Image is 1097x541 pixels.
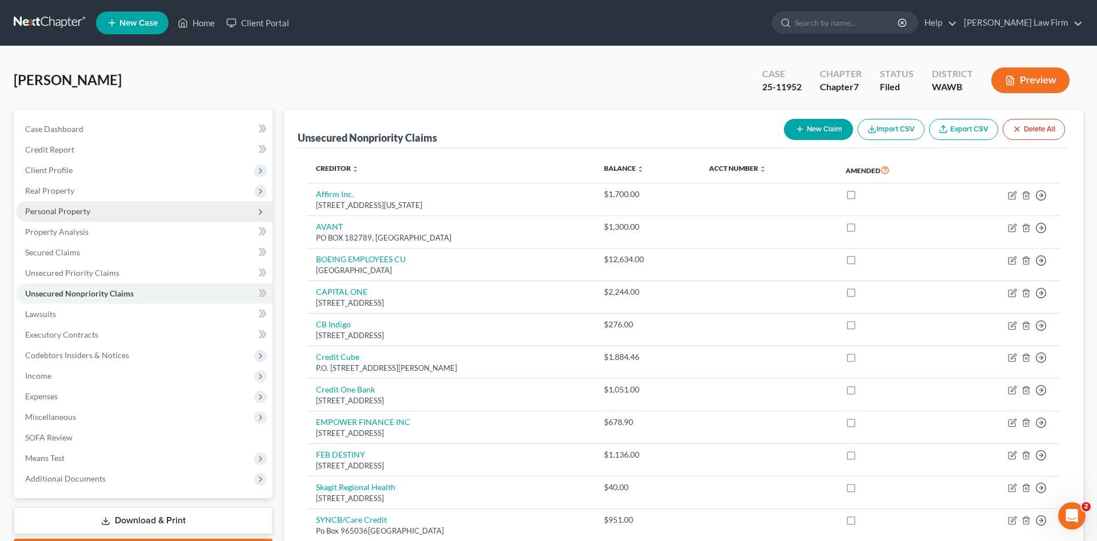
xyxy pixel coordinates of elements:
[316,395,586,406] div: [STREET_ADDRESS]
[316,200,586,211] div: [STREET_ADDRESS][US_STATE]
[762,81,802,94] div: 25-11952
[316,222,343,231] a: AVANT
[709,164,766,173] a: Acct Number unfold_more
[316,515,387,524] a: SYNCB/Care Credit
[880,81,914,94] div: Filed
[991,67,1070,93] button: Preview
[929,119,998,140] a: Export CSV
[316,428,586,439] div: [STREET_ADDRESS]
[604,286,691,298] div: $2,244.00
[16,427,273,448] a: SOFA Review
[604,351,691,363] div: $1,884.46
[25,453,65,463] span: Means Test
[795,12,899,33] input: Search by name...
[604,189,691,200] div: $1,700.00
[604,416,691,428] div: $678.90
[14,71,122,88] span: [PERSON_NAME]
[16,263,273,283] a: Unsecured Priority Claims
[316,233,586,243] div: PO BOX 182789, [GEOGRAPHIC_DATA]
[854,81,859,92] span: 7
[16,283,273,304] a: Unsecured Nonpriority Claims
[1082,502,1091,511] span: 2
[16,324,273,345] a: Executory Contracts
[604,221,691,233] div: $1,300.00
[316,254,406,264] a: BOEING EMPLOYEES CU
[316,384,375,394] a: Credit One Bank
[25,309,56,319] span: Lawsuits
[25,350,129,360] span: Codebtors Insiders & Notices
[119,19,158,27] span: New Case
[316,319,351,329] a: CB Indigo
[16,304,273,324] a: Lawsuits
[25,330,98,339] span: Executory Contracts
[25,371,51,380] span: Income
[604,164,644,173] a: Balance unfold_more
[316,287,367,296] a: CAPITAL ONE
[25,391,58,401] span: Expenses
[604,482,691,493] div: $40.00
[316,493,586,504] div: [STREET_ADDRESS]
[316,352,359,362] a: Credit Cube
[316,363,586,374] div: P.O. [STREET_ADDRESS][PERSON_NAME]
[25,206,90,216] span: Personal Property
[25,474,106,483] span: Additional Documents
[14,507,273,534] a: Download & Print
[316,164,359,173] a: Creditor unfold_more
[316,417,410,427] a: EMPOWER FINANCE INC
[25,145,74,154] span: Credit Report
[1058,502,1086,530] iframe: Intercom live chat
[172,13,221,33] a: Home
[919,13,957,33] a: Help
[604,449,691,460] div: $1,136.00
[316,460,586,471] div: [STREET_ADDRESS]
[1003,119,1065,140] button: Delete All
[932,67,973,81] div: District
[820,67,862,81] div: Chapter
[316,298,586,308] div: [STREET_ADDRESS]
[25,247,80,257] span: Secured Claims
[16,242,273,263] a: Secured Claims
[25,288,134,298] span: Unsecured Nonpriority Claims
[637,166,644,173] i: unfold_more
[16,139,273,160] a: Credit Report
[932,81,973,94] div: WAWB
[604,384,691,395] div: $1,051.00
[759,166,766,173] i: unfold_more
[316,450,365,459] a: FEB DESTINY
[25,227,89,237] span: Property Analysis
[316,189,354,199] a: Affirm Inc.
[858,119,924,140] button: Import CSV
[784,119,853,140] button: New Claim
[25,124,83,134] span: Case Dashboard
[25,268,119,278] span: Unsecured Priority Claims
[316,482,395,492] a: Skagit Regional Health
[604,319,691,330] div: $276.00
[16,222,273,242] a: Property Analysis
[298,131,437,145] div: Unsecured Nonpriority Claims
[604,254,691,265] div: $12,634.00
[352,166,359,173] i: unfold_more
[880,67,914,81] div: Status
[221,13,295,33] a: Client Portal
[820,81,862,94] div: Chapter
[316,330,586,341] div: [STREET_ADDRESS]
[762,67,802,81] div: Case
[316,526,586,536] div: Po Box 965036[GEOGRAPHIC_DATA]
[958,13,1083,33] a: [PERSON_NAME] Law Firm
[604,514,691,526] div: $951.00
[25,412,76,422] span: Miscellaneous
[316,265,586,276] div: [GEOGRAPHIC_DATA]
[836,157,949,183] th: Amended
[25,165,73,175] span: Client Profile
[25,432,73,442] span: SOFA Review
[25,186,74,195] span: Real Property
[16,119,273,139] a: Case Dashboard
